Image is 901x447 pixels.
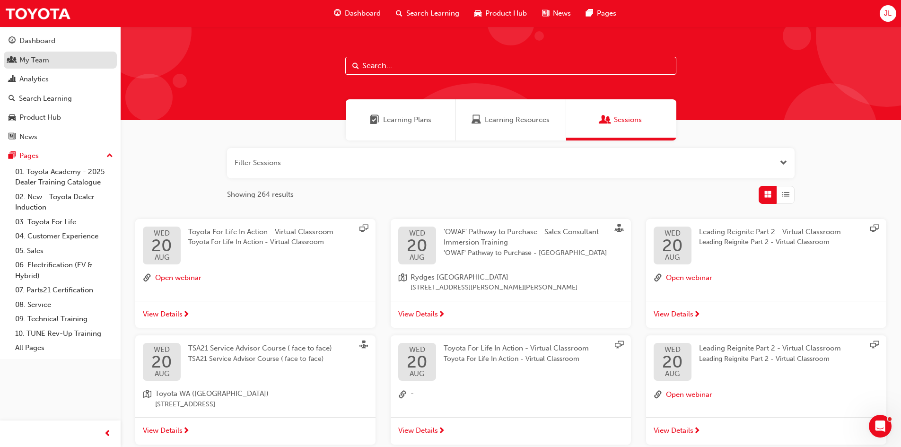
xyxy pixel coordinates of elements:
[4,70,117,88] a: Analytics
[106,150,113,162] span: up-icon
[135,417,376,445] a: View Details
[11,341,117,355] a: All Pages
[407,346,428,353] span: WED
[9,114,16,122] span: car-icon
[615,224,623,235] span: sessionType_FACE_TO_FACE-icon
[19,131,37,142] div: News
[183,427,190,436] span: next-icon
[227,189,294,200] span: Showing 264 results
[654,272,662,284] span: link-icon
[183,311,190,319] span: next-icon
[764,189,771,200] span: Grid
[4,90,117,107] a: Search Learning
[615,341,623,351] span: sessionType_ONLINE_URL-icon
[4,147,117,165] button: Pages
[398,272,623,293] a: location-iconRydges [GEOGRAPHIC_DATA][STREET_ADDRESS][PERSON_NAME][PERSON_NAME]
[9,133,16,141] span: news-icon
[143,388,368,410] a: location-iconToyota WA ([GEOGRAPHIC_DATA])[STREET_ADDRESS]
[155,388,269,399] span: Toyota WA ([GEOGRAPHIC_DATA])
[601,114,610,125] span: Sessions
[370,114,379,125] span: Learning Plans
[444,344,589,352] span: Toyota For Life In Action - Virtual Classroom
[346,99,456,140] a: Learning PlansLearning Plans
[143,227,368,264] a: WED20AUGToyota For Life In Action - Virtual ClassroomToyota For Life In Action - Virtual Classroom
[19,35,55,46] div: Dashboard
[135,301,376,328] a: View Details
[388,4,467,23] a: search-iconSearch Learning
[9,95,15,103] span: search-icon
[438,427,445,436] span: next-icon
[407,370,428,377] span: AUG
[666,272,712,284] button: Open webinar
[19,150,39,161] div: Pages
[662,254,683,261] span: AUG
[411,282,577,293] span: [STREET_ADDRESS][PERSON_NAME][PERSON_NAME]
[869,415,892,438] iframe: Intercom live chat
[782,189,789,200] span: List
[467,4,534,23] a: car-iconProduct Hub
[407,254,428,261] span: AUG
[699,228,841,236] span: Leading Reignite Part 2 - Virtual Classroom
[151,254,172,261] span: AUG
[5,3,71,24] img: Trak
[485,8,527,19] span: Product Hub
[780,158,787,168] button: Open the filter
[646,219,886,328] button: WED20AUGLeading Reignite Part 2 - Virtual ClassroomLeading Reignite Part 2 - Virtual Classroomlin...
[188,237,333,248] span: Toyota For Life In Action - Virtual Classroom
[407,353,428,370] span: 20
[474,8,481,19] span: car-icon
[11,215,117,229] a: 03. Toyota For Life
[11,258,117,283] a: 06. Electrification (EV & Hybrid)
[578,4,624,23] a: pages-iconPages
[391,417,631,445] a: View Details
[4,32,117,50] a: Dashboard
[566,99,676,140] a: SessionsSessions
[11,229,117,244] a: 04. Customer Experience
[188,228,333,236] span: Toyota For Life In Action - Virtual Classroom
[398,272,407,293] span: location-icon
[11,283,117,298] a: 07. Parts21 Certification
[391,301,631,328] a: View Details
[391,335,631,445] button: WED20AUGToyota For Life In Action - Virtual ClassroomToyota For Life In Action - Virtual Classroo...
[9,152,16,160] span: pages-icon
[472,114,481,125] span: Learning Resources
[654,343,879,381] a: WED20AUGLeading Reignite Part 2 - Virtual ClassroomLeading Reignite Part 2 - Virtual Classroom
[155,272,201,284] button: Open webinar
[398,227,623,264] a: WED20AUG'OWAF' Pathway to Purchase - Sales Consultant Immersion Training'OWAF' Pathway to Purchas...
[654,388,662,401] span: link-icon
[4,30,117,147] button: DashboardMy TeamAnalyticsSearch LearningProduct HubNews
[646,335,886,445] button: WED20AUGLeading Reignite Part 2 - Virtual ClassroomLeading Reignite Part 2 - Virtual Classroomlin...
[662,346,683,353] span: WED
[444,228,599,247] span: 'OWAF' Pathway to Purchase - Sales Consultant Immersion Training
[693,427,700,436] span: next-icon
[151,237,172,254] span: 20
[143,272,151,284] span: link-icon
[143,388,151,410] span: location-icon
[662,230,683,237] span: WED
[359,224,368,235] span: sessionType_ONLINE_URL-icon
[19,112,61,123] div: Product Hub
[4,128,117,146] a: News
[699,237,841,248] span: Leading Reignite Part 2 - Virtual Classroom
[345,8,381,19] span: Dashboard
[398,309,438,320] span: View Details
[406,8,459,19] span: Search Learning
[654,227,879,264] a: WED20AUGLeading Reignite Part 2 - Virtual ClassroomLeading Reignite Part 2 - Virtual Classroom
[456,99,566,140] a: Learning ResourcesLearning Resources
[334,8,341,19] span: guage-icon
[19,74,49,85] div: Analytics
[444,354,589,365] span: Toyota For Life In Action - Virtual Classroom
[135,335,376,445] button: WED20AUGTSA21 Service Advisor Course ( face to face)TSA21 Service Advisor Course ( face to face)l...
[662,370,683,377] span: AUG
[188,344,332,352] span: TSA21 Service Advisor Course ( face to face)
[646,301,886,328] a: View Details
[646,417,886,445] a: View Details
[870,341,879,351] span: sessionType_ONLINE_URL-icon
[654,309,693,320] span: View Details
[11,298,117,312] a: 08. Service
[143,425,183,436] span: View Details
[586,8,593,19] span: pages-icon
